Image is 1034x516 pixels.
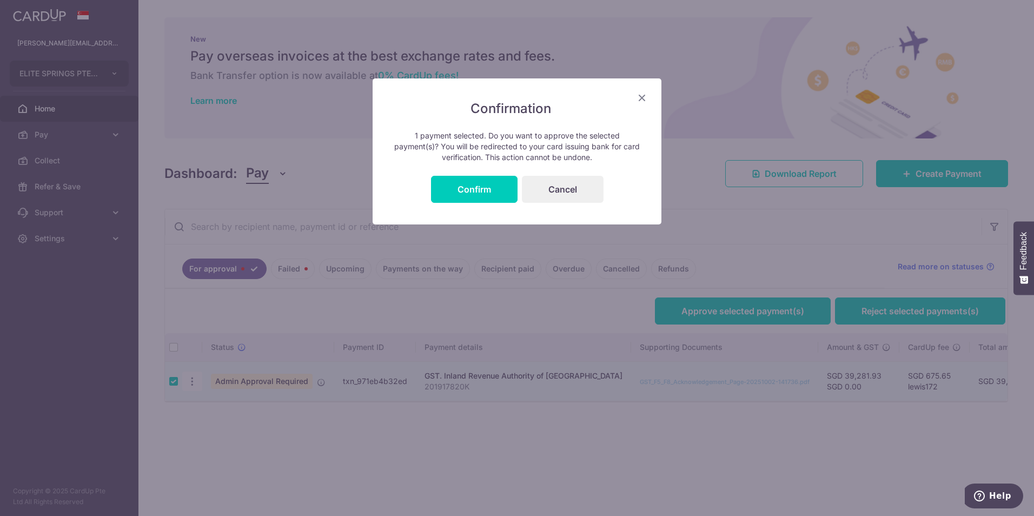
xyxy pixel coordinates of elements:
[431,176,518,203] button: Confirm
[1013,221,1034,295] button: Feedback - Show survey
[1019,232,1029,270] span: Feedback
[635,91,648,104] button: Close
[394,100,640,117] h5: Confirmation
[965,484,1023,511] iframe: Opens a widget where you can find more information
[394,130,640,163] p: 1 payment selected. Do you want to approve the selected payment(s)? You will be redirected to you...
[522,176,604,203] button: Cancel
